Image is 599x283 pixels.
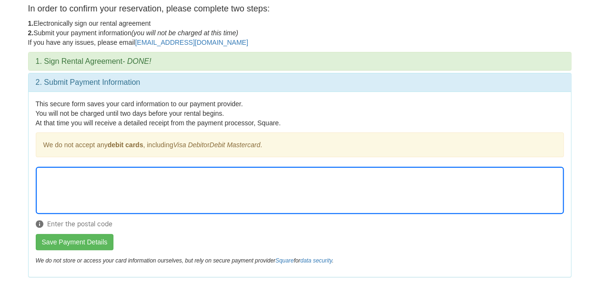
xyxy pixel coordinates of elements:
[122,57,151,65] em: - DONE!
[36,234,114,250] button: Save Payment Details
[108,141,143,149] strong: debit cards
[132,29,238,37] em: (you will not be charged at this time)
[36,257,334,264] em: We do not store or access your card information ourselves, but rely on secure payment provider for .
[209,141,260,149] em: Debit Mastercard
[28,4,571,14] h4: In order to confirm your reservation, please complete two steps:
[36,78,564,87] h3: 2. Submit Payment Information
[36,219,564,229] span: Enter the postal code
[173,141,203,149] em: Visa Debit
[36,132,564,157] div: We do not accept any , including or .
[36,167,563,213] iframe: Secure Credit Card Form
[28,20,34,27] strong: 1.
[28,19,571,47] p: Electronically sign our rental agreement Submit your payment information If you have any issues, ...
[300,257,332,264] a: data security
[28,29,34,37] strong: 2.
[135,39,248,46] a: [EMAIL_ADDRESS][DOMAIN_NAME]
[36,57,564,66] h3: 1. Sign Rental Agreement
[275,257,294,264] a: Square
[36,99,564,128] p: This secure form saves your card information to our payment provider. You will not be charged unt...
